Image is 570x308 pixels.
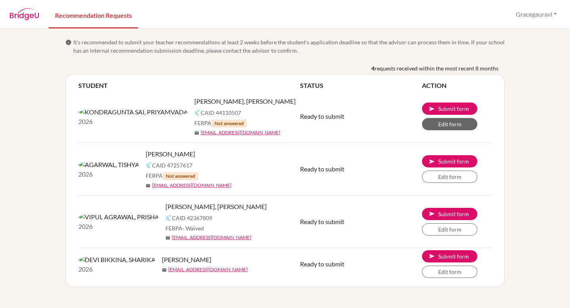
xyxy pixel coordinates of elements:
[165,202,267,211] span: [PERSON_NAME], [PERSON_NAME]
[78,222,159,231] p: 2026
[422,223,477,236] a: Edit form
[73,38,505,55] span: It’s recommended to submit your teacher recommendations at least 2 weeks before the student’s app...
[429,211,435,217] span: send
[152,182,232,189] a: [EMAIL_ADDRESS][DOMAIN_NAME]
[300,112,344,120] span: Ready to submit
[165,236,170,240] span: mail
[422,155,477,167] button: Submit TISHYA's recommendation
[211,120,247,127] span: Not answered
[168,266,248,273] a: [EMAIL_ADDRESS][DOMAIN_NAME]
[422,171,477,183] a: Edit form
[172,234,251,241] a: [EMAIL_ADDRESS][DOMAIN_NAME]
[172,214,212,222] span: CAID 42367809
[146,171,198,180] span: FERPA
[146,162,152,168] img: Common App logo
[374,64,498,72] span: requests received within the most recent 8 months
[194,97,296,106] span: [PERSON_NAME], [PERSON_NAME]
[146,183,150,188] span: mail
[163,172,198,180] span: Not answered
[78,169,139,179] p: 2026
[165,224,204,232] span: FERPA
[78,81,300,90] th: STUDENT
[422,208,477,220] button: Submit PRISHA's recommendation
[300,218,344,225] span: Ready to submit
[78,160,139,169] img: AGARWAL, TISHYA
[201,129,280,136] a: [EMAIL_ADDRESS][DOMAIN_NAME]
[422,266,477,278] a: Edit form
[9,8,39,20] img: BridgeU logo
[429,253,435,259] span: send
[146,149,195,159] span: [PERSON_NAME]
[300,81,422,90] th: STATUS
[78,264,156,274] p: 2026
[152,161,192,169] span: CAID 47257617
[162,255,211,264] span: [PERSON_NAME]
[49,1,138,29] a: Recommendation Requests
[194,109,201,116] img: Common App logo
[300,260,344,268] span: Ready to submit
[300,165,344,173] span: Ready to submit
[78,107,188,117] img: KONDRAGUNTA SAI, PRIYAMVADA
[422,118,477,130] a: Edit form
[429,106,435,112] span: send
[78,255,156,264] img: DEVI BIKKINA, SHARIKA
[78,117,188,126] p: 2026
[65,39,72,46] span: info
[182,225,204,232] span: - Waived
[201,108,241,117] span: CAID 44110507
[422,250,477,262] button: Submit SHARIKA's recommendation
[162,268,167,272] span: mail
[194,119,247,127] span: FERPA
[512,7,560,22] button: Gracegauravi
[165,215,172,221] img: Common App logo
[78,212,159,222] img: VIPUL AGRAWAL, PRISHA
[371,64,374,72] b: 4
[422,103,477,115] button: Submit PRIYAMVADA's recommendation
[194,131,199,135] span: mail
[429,158,435,165] span: send
[422,81,492,90] th: ACTION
